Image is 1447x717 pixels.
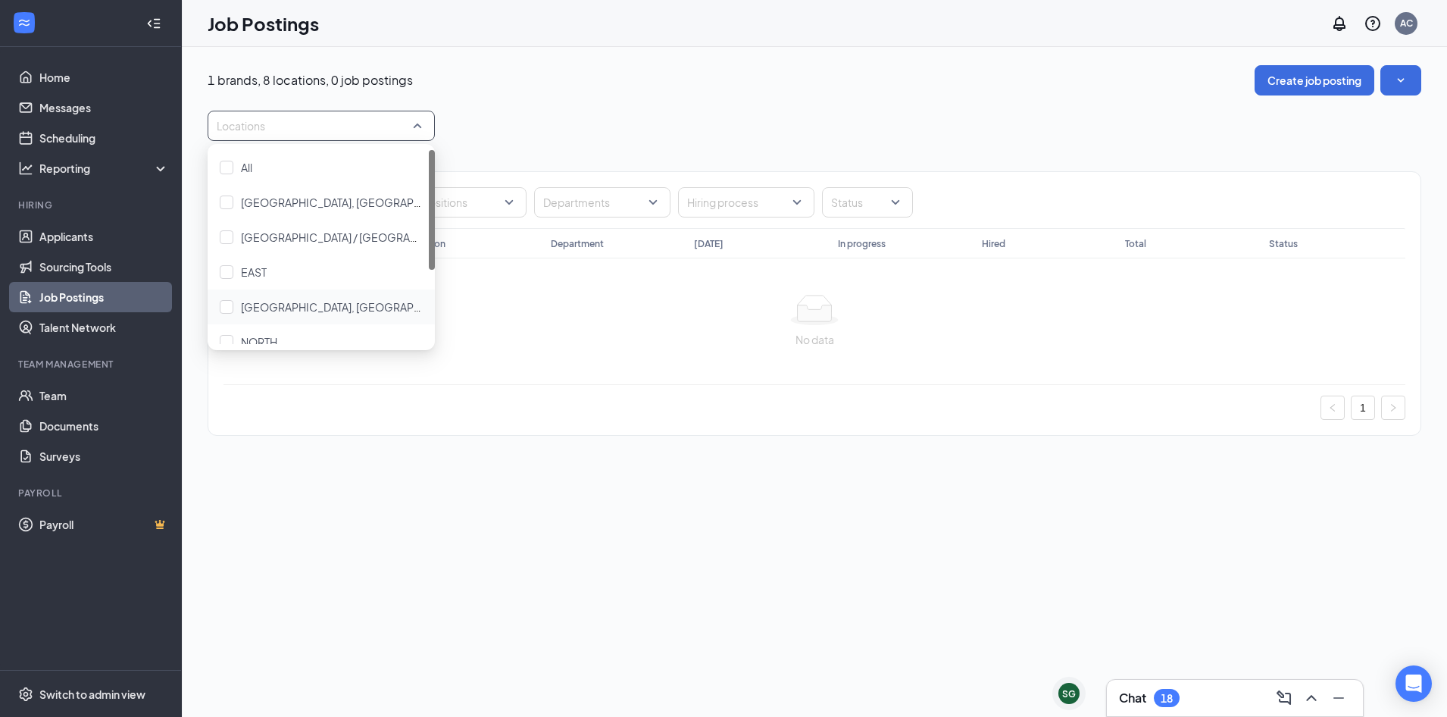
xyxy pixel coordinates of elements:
[39,380,169,411] a: Team
[974,228,1118,258] th: Hired
[208,220,435,255] div: Dallas / FW, TX
[551,237,604,250] div: Department
[1320,396,1345,420] button: left
[208,255,435,290] div: EAST
[39,252,169,282] a: Sourcing Tools
[241,335,277,349] span: NORTH
[1119,690,1146,706] h3: Chat
[1302,689,1320,707] svg: ChevronUp
[17,15,32,30] svg: WorkstreamLogo
[241,196,467,209] span: [GEOGRAPHIC_DATA], [GEOGRAPHIC_DATA]
[39,92,169,123] a: Messages
[1261,228,1375,258] th: Status
[1320,396,1345,420] li: Previous Page
[18,687,33,702] svg: Settings
[39,509,169,540] a: PayrollCrown
[39,312,169,343] a: Talent Network
[241,300,467,314] span: [GEOGRAPHIC_DATA], [GEOGRAPHIC_DATA]
[39,62,169,92] a: Home
[1351,396,1375,420] li: 1
[686,228,830,258] th: [DATE]
[241,230,585,244] span: [GEOGRAPHIC_DATA] / [GEOGRAPHIC_DATA], [GEOGRAPHIC_DATA]
[1299,686,1324,710] button: ChevronUp
[18,199,166,211] div: Hiring
[39,282,169,312] a: Job Postings
[236,331,1393,348] div: No data
[18,358,166,371] div: Team Management
[1400,17,1413,30] div: AC
[1364,14,1382,33] svg: QuestionInfo
[1117,228,1261,258] th: Total
[18,161,33,176] svg: Analysis
[241,161,252,174] span: All
[39,123,169,153] a: Scheduling
[1381,396,1405,420] li: Next Page
[1062,687,1076,700] div: SG
[39,411,169,441] a: Documents
[1380,65,1421,95] button: SmallChevronDown
[39,221,169,252] a: Applicants
[208,324,435,359] div: NORTH
[1381,396,1405,420] button: right
[39,687,145,702] div: Switch to admin view
[1161,692,1173,705] div: 18
[1330,14,1349,33] svg: Notifications
[1255,65,1374,95] button: Create job posting
[241,265,267,279] span: EAST
[39,441,169,471] a: Surveys
[18,487,166,499] div: Payroll
[39,161,170,176] div: Reporting
[208,150,435,185] div: All
[1352,396,1374,419] a: 1
[1275,689,1293,707] svg: ComposeMessage
[208,290,435,324] div: Las Vegas, NV
[1393,73,1408,88] svg: SmallChevronDown
[1327,686,1351,710] button: Minimize
[208,11,319,36] h1: Job Postings
[1395,665,1432,702] div: Open Intercom Messenger
[1330,689,1348,707] svg: Minimize
[830,228,974,258] th: In progress
[1272,686,1296,710] button: ComposeMessage
[1328,403,1337,412] span: left
[208,72,413,89] p: 1 brands, 8 locations, 0 job postings
[1389,403,1398,412] span: right
[208,185,435,220] div: Austin, TX
[146,16,161,31] svg: Collapse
